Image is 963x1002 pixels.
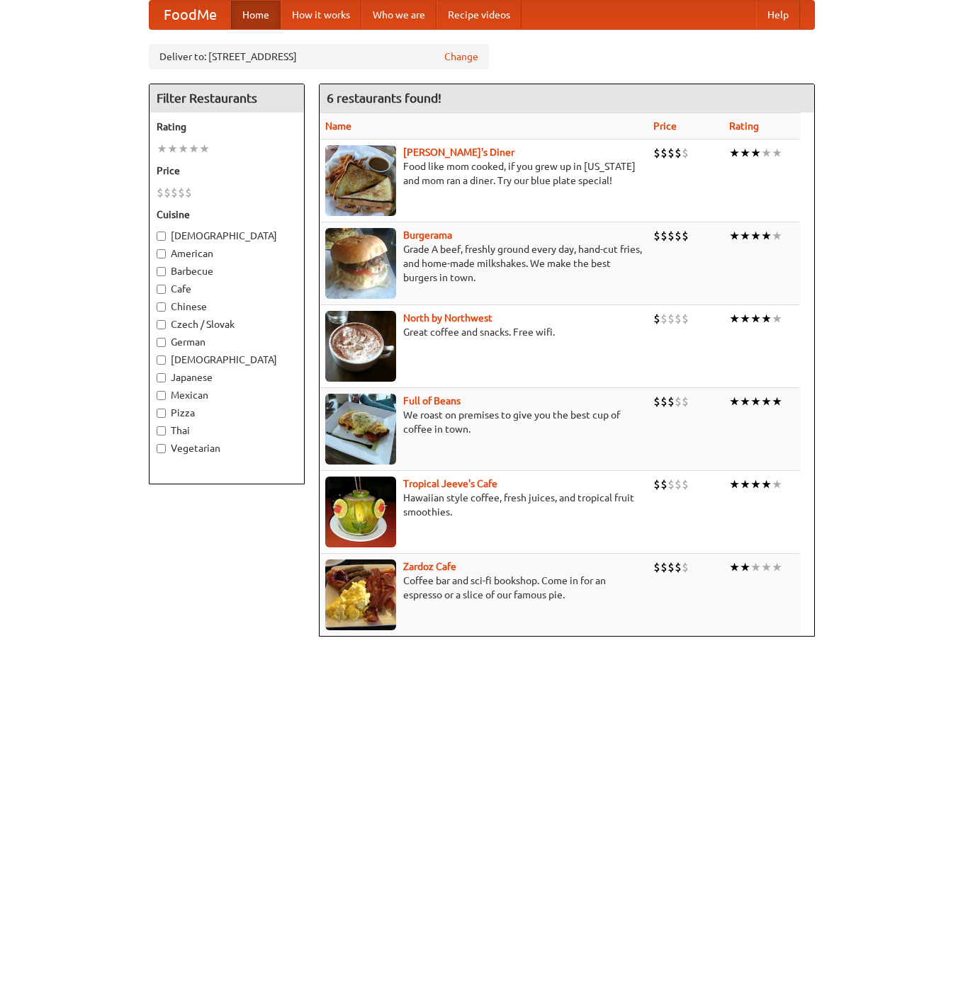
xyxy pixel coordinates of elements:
[185,185,192,200] li: $
[750,228,761,244] li: ★
[171,185,178,200] li: $
[157,120,297,134] h5: Rating
[157,320,166,329] input: Czech / Slovak
[660,559,668,575] li: $
[157,285,166,294] input: Cafe
[682,228,689,244] li: $
[660,477,668,492] li: $
[740,559,750,575] li: ★
[157,282,297,296] label: Cafe
[157,426,166,435] input: Thai
[682,477,689,492] li: $
[729,145,740,161] li: ★
[750,559,761,575] li: ★
[675,228,682,244] li: $
[157,409,166,418] input: Pizza
[150,84,304,113] h4: Filter Restaurants
[157,391,166,400] input: Mexican
[682,394,689,409] li: $
[325,477,396,547] img: jeeves.jpg
[750,311,761,326] li: ★
[157,406,297,420] label: Pizza
[653,559,660,575] li: $
[403,147,514,158] a: [PERSON_NAME]'s Diner
[325,574,642,602] p: Coffee bar and sci-fi bookshop. Come in for an espresso or a slice of our famous pie.
[157,441,297,455] label: Vegetarian
[750,394,761,409] li: ★
[682,145,689,161] li: $
[668,559,675,575] li: $
[750,477,761,492] li: ★
[729,311,740,326] li: ★
[740,228,750,244] li: ★
[157,370,297,385] label: Japanese
[668,477,675,492] li: $
[761,477,772,492] li: ★
[281,1,361,29] a: How it works
[157,164,297,178] h5: Price
[157,338,166,347] input: German
[403,395,461,406] a: Full of Beans
[325,311,396,382] img: north.jpg
[682,559,689,575] li: $
[325,325,642,339] p: Great coffee and snacks. Free wifi.
[772,228,782,244] li: ★
[729,228,740,244] li: ★
[729,394,740,409] li: ★
[325,120,351,132] a: Name
[178,185,185,200] li: $
[740,145,750,161] li: ★
[157,141,167,156] li: ★
[157,373,166,382] input: Japanese
[325,242,642,285] p: Grade A beef, freshly ground every day, hand-cut fries, and home-made milkshakes. We make the bes...
[188,141,199,156] li: ★
[403,312,492,324] a: North by Northwest
[164,185,171,200] li: $
[772,477,782,492] li: ★
[675,559,682,575] li: $
[682,311,689,326] li: $
[157,423,297,438] label: Thai
[157,267,166,276] input: Barbecue
[729,477,740,492] li: ★
[761,145,772,161] li: ★
[772,394,782,409] li: ★
[327,91,441,105] ng-pluralize: 6 restaurants found!
[325,408,642,436] p: We roast on premises to give you the best cup of coffee in town.
[772,559,782,575] li: ★
[157,355,166,365] input: [DEMOGRAPHIC_DATA]
[675,477,682,492] li: $
[668,394,675,409] li: $
[157,317,297,331] label: Czech / Slovak
[761,311,772,326] li: ★
[653,311,660,326] li: $
[437,1,522,29] a: Recipe videos
[675,311,682,326] li: $
[157,246,297,261] label: American
[403,561,456,572] a: Zardoz Cafe
[157,300,297,314] label: Chinese
[325,559,396,630] img: zardoz.jpg
[675,145,682,161] li: $
[772,311,782,326] li: ★
[653,120,677,132] a: Price
[157,249,166,258] input: American
[740,394,750,409] li: ★
[756,1,800,29] a: Help
[403,478,497,489] b: Tropical Jeeve's Cafe
[444,50,478,64] a: Change
[653,394,660,409] li: $
[149,44,489,69] div: Deliver to: [STREET_ADDRESS]
[157,302,166,312] input: Chinese
[653,228,660,244] li: $
[660,228,668,244] li: $
[729,120,759,132] a: Rating
[740,477,750,492] li: ★
[750,145,761,161] li: ★
[231,1,281,29] a: Home
[660,394,668,409] li: $
[167,141,178,156] li: ★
